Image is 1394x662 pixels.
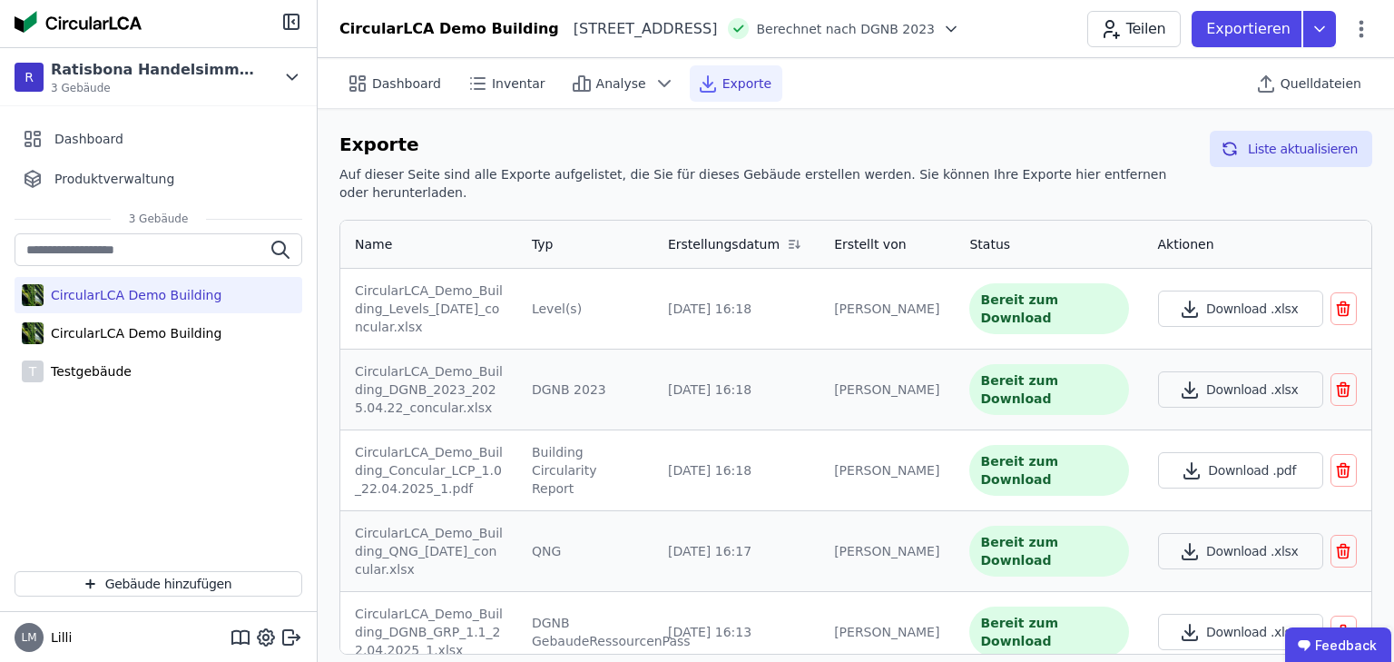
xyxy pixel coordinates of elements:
[51,59,260,81] div: Ratisbona Handelsimmobilien
[1158,371,1323,408] button: Download .xlsx
[22,281,44,310] img: CircularLCA Demo Building
[339,18,559,40] div: CircularLCA Demo Building
[969,235,1010,253] div: Status
[668,542,805,560] div: [DATE] 16:17
[15,571,302,597] button: Gebäude hinzufügen
[15,63,44,92] div: R
[969,607,1128,657] div: Bereit zum Download
[596,74,646,93] span: Analyse
[44,362,132,380] div: Testgebäude
[1158,614,1323,650] button: Download .xlsx
[834,542,940,560] div: [PERSON_NAME]
[54,130,123,148] span: Dashboard
[492,74,545,93] span: Inventar
[532,443,639,498] div: Building Circularity Report
[51,81,260,95] span: 3 Gebäude
[1158,533,1323,569] button: Download .xlsx
[532,542,639,560] div: QNG
[834,235,906,253] div: Erstellt von
[834,461,940,479] div: [PERSON_NAME]
[22,361,44,382] div: T
[355,443,503,498] div: CircularLCA_Demo_Building_Concular_LCP_1.0_22.04.2025_1.pdf
[54,170,174,188] span: Produktverwaltung
[834,623,940,641] div: [PERSON_NAME]
[21,632,36,643] span: LM
[339,165,1195,202] h6: Auf dieser Seite sind alle Exporte aufgelistet, die Sie für dieses Gebäude erstellen werden. Sie ...
[372,74,441,93] span: Dashboard
[111,212,207,226] span: 3 Gebäude
[1206,18,1294,40] p: Exportieren
[1158,235,1214,253] div: Aktionen
[355,282,503,336] div: CircularLCA_Demo_Building_Levels_[DATE]_concular.xlsx
[1158,291,1323,327] button: Download .xlsx
[834,380,940,399] div: [PERSON_NAME]
[1210,131,1372,167] button: Liste aktualisieren
[668,300,805,318] div: [DATE] 16:18
[559,18,718,40] div: [STREET_ADDRESS]
[532,300,639,318] div: Level(s)
[355,362,503,417] div: CircularLCA_Demo_Building_DGNB_2023_2025.04.22_concular.xlsx
[668,461,805,479] div: [DATE] 16:18
[756,20,935,38] span: Berechnet nach DGNB 2023
[532,380,639,399] div: DGNB 2023
[969,526,1128,577] div: Bereit zum Download
[355,524,503,578] div: CircularLCA_Demo_Building_QNG_[DATE]_concular.xlsx
[15,11,142,33] img: Concular
[532,614,639,650] div: DGNB GebaudeRessourcenPass
[668,623,805,641] div: [DATE] 16:13
[834,300,940,318] div: [PERSON_NAME]
[1087,11,1181,47] button: Teilen
[355,235,392,253] div: Name
[668,235,780,253] div: Erstellungsdatum
[532,235,554,253] div: Typ
[1281,74,1361,93] span: Quelldateien
[22,319,44,348] img: CircularLCA Demo Building
[668,380,805,399] div: [DATE] 16:18
[339,131,1195,158] h6: Exporte
[969,283,1128,334] div: Bereit zum Download
[44,628,72,647] span: Lilli
[44,286,221,304] div: CircularLCA Demo Building
[969,364,1128,415] div: Bereit zum Download
[44,324,221,342] div: CircularLCA Demo Building
[1158,452,1323,489] button: Download .pdf
[355,605,503,659] div: CircularLCA_Demo_Building_DGNB_GRP_1.1_22.04.2025_1.xlsx
[969,445,1128,496] div: Bereit zum Download
[722,74,771,93] span: Exporte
